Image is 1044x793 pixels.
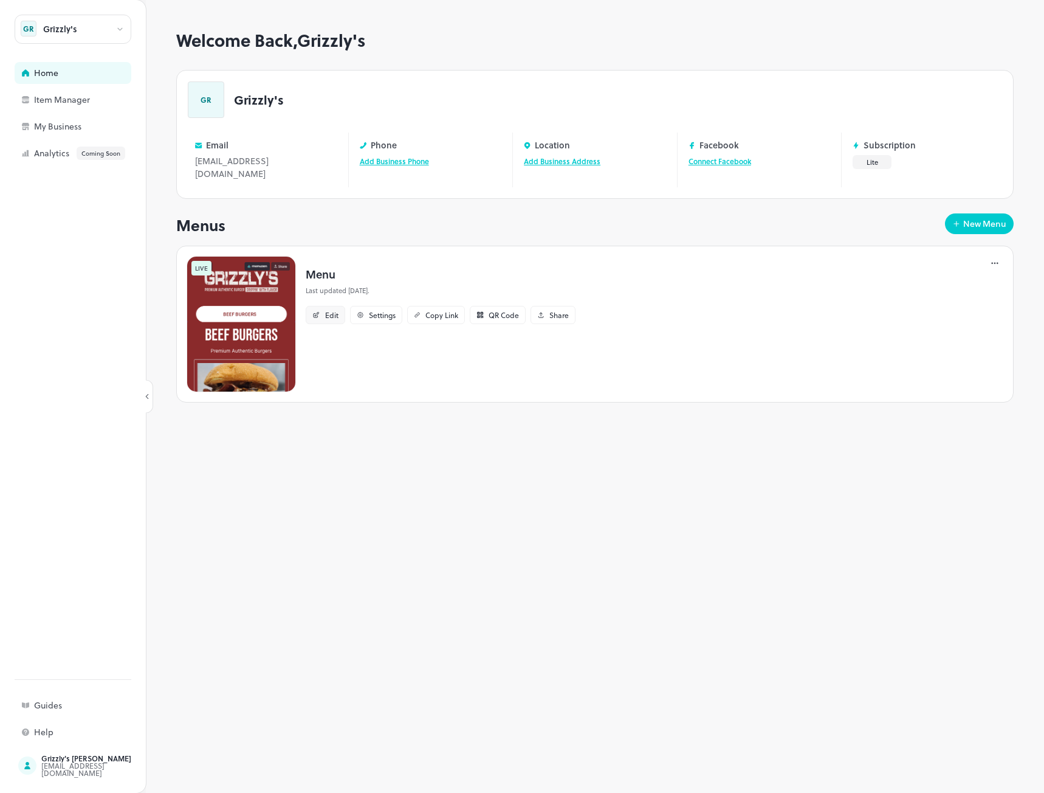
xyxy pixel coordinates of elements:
p: Facebook [699,140,739,150]
img: 1755630732454ilmls027vtc.png [187,256,296,392]
p: Last updated [DATE]. [306,286,575,296]
a: Connect Facebook [689,156,751,167]
div: GR [21,21,36,36]
p: Location [535,140,570,150]
div: Coming Soon [77,147,125,160]
div: Grizzly's [PERSON_NAME] [41,755,156,762]
div: Guides [34,701,156,710]
div: LIVE [191,261,211,275]
div: GR [188,81,224,118]
div: Edit [325,311,338,319]
a: Add Business Phone [360,156,429,167]
p: Phone [371,140,397,150]
div: New Menu [963,220,1006,228]
div: Copy Link [425,311,458,319]
div: Help [34,728,156,736]
p: Menu [306,266,575,282]
button: New Menu [945,213,1014,234]
h1: Welcome Back, Grizzly's [176,30,1014,50]
p: Menus [176,213,225,237]
button: Lite [853,155,891,169]
p: Email [206,140,228,150]
p: Grizzly's [234,94,284,106]
div: Home [34,69,156,77]
div: Item Manager [34,95,156,104]
div: [EMAIL_ADDRESS][DOMAIN_NAME] [195,154,337,180]
a: Add Business Address [524,156,600,167]
div: QR Code [489,311,519,319]
div: Analytics [34,147,156,160]
div: Settings [369,311,396,319]
div: Grizzly's [43,25,77,33]
div: My Business [34,122,156,131]
div: Share [549,311,569,319]
p: Subscription [864,140,916,150]
div: [EMAIL_ADDRESS][DOMAIN_NAME] [41,762,156,777]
